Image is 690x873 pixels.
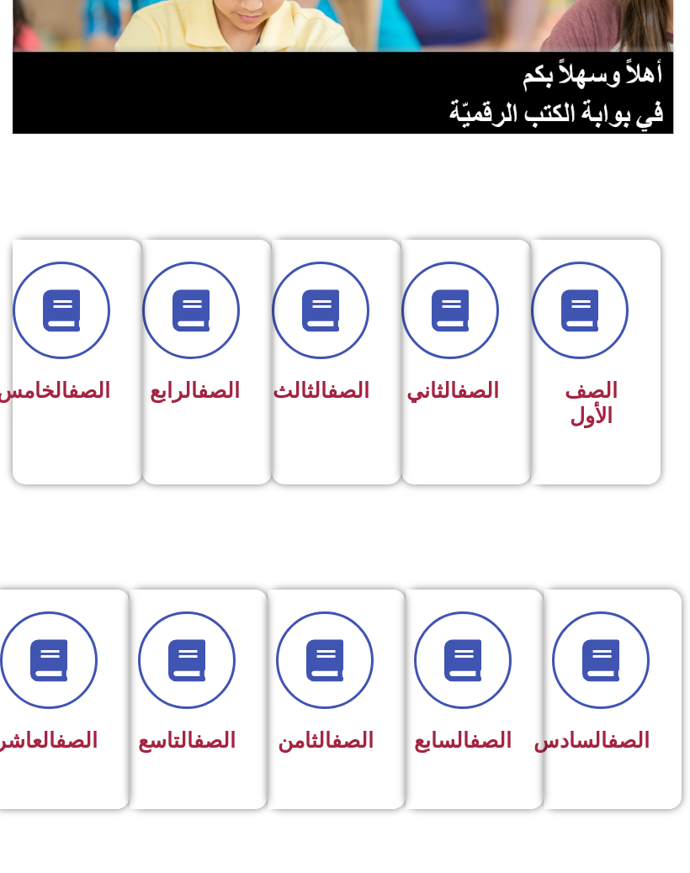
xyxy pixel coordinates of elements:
[138,728,236,753] span: التاسع
[608,728,650,753] a: الصف
[150,378,240,403] span: الرابع
[198,378,240,403] a: الصف
[457,378,499,403] a: الصف
[533,728,650,753] span: السادس
[406,378,499,403] span: الثاني
[194,728,236,753] a: الصف
[332,728,374,753] a: الصف
[273,378,369,403] span: الثالث
[68,378,110,403] a: الصف
[470,728,512,753] a: الصف
[414,728,512,753] span: السابع
[565,378,618,428] span: الصف الأول
[56,728,98,753] a: الصف
[278,728,374,753] span: الثامن
[327,378,369,403] a: الصف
